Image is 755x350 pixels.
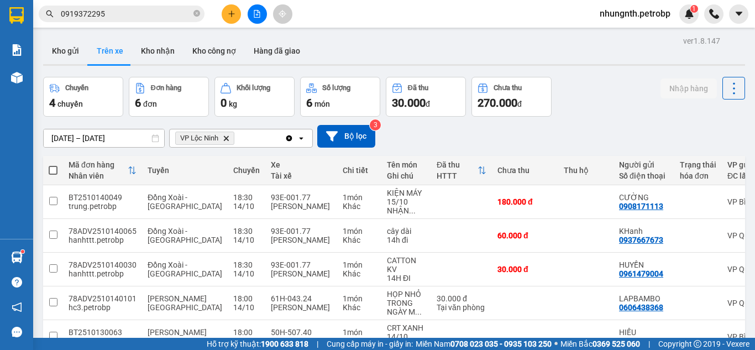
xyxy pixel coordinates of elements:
div: 0908171113 [619,202,663,211]
div: HỌP NHỎ [387,290,426,299]
div: 61H-043.24 [271,294,332,303]
span: [PERSON_NAME][GEOGRAPHIC_DATA] [148,328,222,346]
button: Hàng đã giao [245,38,309,64]
div: Tên món [387,160,426,169]
div: Khác [343,337,376,346]
div: 30.000 đ [497,265,553,274]
div: 14H ĐI [387,274,426,283]
div: 14/10 [233,236,260,244]
div: [PERSON_NAME] [271,202,332,211]
div: [PERSON_NAME] [271,236,332,244]
div: hóa đơn [680,171,716,180]
button: aim [273,4,292,24]
button: Chuyến4chuyến [43,77,123,117]
div: LAPBAMBO [619,294,669,303]
div: Xe [271,160,332,169]
div: trung.petrobp [69,202,137,211]
span: close-circle [193,10,200,17]
div: [PERSON_NAME] [271,303,332,312]
img: phone-icon [709,9,719,19]
button: Chưa thu270.000đ [471,77,552,117]
span: nhungnth.petrobp [591,7,679,20]
img: logo-vxr [9,7,24,24]
div: Số lượng [322,84,350,92]
div: Tuyến [148,166,222,175]
button: caret-down [729,4,748,24]
div: 0909436017 [619,337,663,346]
strong: 0708 023 035 - 0935 103 250 [450,339,552,348]
input: Tìm tên, số ĐT hoặc mã đơn [61,8,191,20]
span: Đồng Xoài - [GEOGRAPHIC_DATA] [148,260,222,278]
button: file-add [248,4,267,24]
button: Đơn hàng6đơn [129,77,209,117]
button: Nhập hàng [660,79,717,98]
div: 13/10 [233,337,260,346]
div: 93E-001.77 [271,260,332,269]
span: aim [279,10,286,18]
sup: 3 [370,119,381,130]
span: Miền Nam [416,338,552,350]
div: Chi tiết [343,166,376,175]
span: 1 [692,5,696,13]
div: BT2510140049 [69,193,137,202]
button: Bộ lọc [317,125,375,148]
div: 14/10 [233,202,260,211]
div: 0961479004 [619,269,663,278]
strong: 1900 633 818 [261,339,308,348]
div: 78ADV2510140030 [69,260,137,269]
span: Hỗ trợ kỹ thuật: [207,338,308,350]
span: đ [517,100,522,108]
div: Tài xế [271,171,332,180]
div: Nhân viên [69,171,128,180]
span: VP Lộc Ninh, close by backspace [175,132,234,145]
span: 0 [221,96,227,109]
span: đ [426,100,430,108]
div: 18:00 [233,294,260,303]
div: 30.000 đ [437,294,486,303]
button: plus [222,4,241,24]
span: Đồng Xoài - [GEOGRAPHIC_DATA] [148,193,222,211]
div: HIẾU [619,328,669,337]
th: Toggle SortBy [431,156,492,185]
div: 18:00 [233,328,260,337]
div: Khác [343,236,376,244]
div: Khác [343,303,376,312]
button: Kho nhận [132,38,183,64]
svg: Delete [223,135,229,142]
div: KHanh [619,227,669,236]
div: Chưa thu [497,166,553,175]
div: Tại văn phòng [437,303,486,312]
div: HTTT [437,171,478,180]
div: 18:30 [233,260,260,269]
div: 1 món [343,193,376,202]
div: 14/10 [233,303,260,312]
div: 78ADV2510140101 [69,294,137,303]
span: ... [415,307,422,316]
div: CƯỜNG [619,193,669,202]
span: Cung cấp máy in - giấy in: [327,338,413,350]
div: Đã thu [437,160,478,169]
div: 14h đi [387,236,426,244]
svg: open [297,134,306,143]
div: trung.petrobp [69,337,137,346]
span: plus [228,10,235,18]
strong: 0369 525 060 [593,339,640,348]
div: CATTON KV [387,256,426,274]
div: 60.000 đ [497,231,553,240]
div: Đã thu [408,84,428,92]
span: ... [409,206,416,215]
th: Toggle SortBy [63,156,142,185]
span: search [46,10,54,18]
div: 50H-507.40 [271,328,332,337]
div: Ghi chú [387,171,426,180]
span: question-circle [12,277,22,288]
div: 1 món [343,328,376,337]
div: 180.000 đ [497,197,553,206]
div: Chuyến [233,166,260,175]
div: Trạng thái [680,160,716,169]
div: Chưa thu [494,84,522,92]
button: Kho công nợ [183,38,245,64]
div: 0937667673 [619,236,663,244]
span: close-circle [193,9,200,19]
span: message [12,327,22,337]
